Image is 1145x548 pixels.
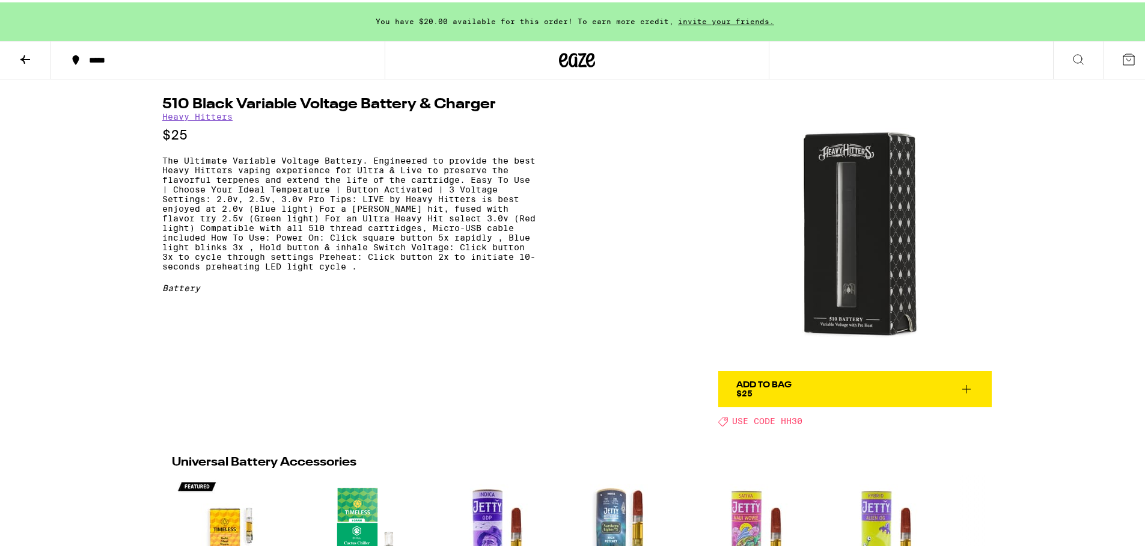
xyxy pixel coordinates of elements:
span: $25 [736,386,753,396]
p: The Ultimate Variable Voltage Battery. Engineered to provide the best Heavy Hitters vaping experi... [162,153,536,269]
span: Hi. Need any help? [7,8,87,18]
div: Battery [162,281,536,291]
p: $25 [162,125,536,140]
h2: Universal Battery Accessories [172,454,982,466]
img: Heavy Hitters - 510 Black Variable Voltage Battery & Charger [718,95,992,369]
button: Add To Bag$25 [718,369,992,405]
h1: 510 Black Variable Voltage Battery & Charger [162,95,536,109]
div: Add To Bag [736,378,792,387]
span: USE CODE HH30 [732,414,802,424]
span: invite your friends. [674,15,778,23]
a: Heavy Hitters [162,109,233,119]
span: You have $20.00 available for this order! To earn more credit, [376,15,674,23]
